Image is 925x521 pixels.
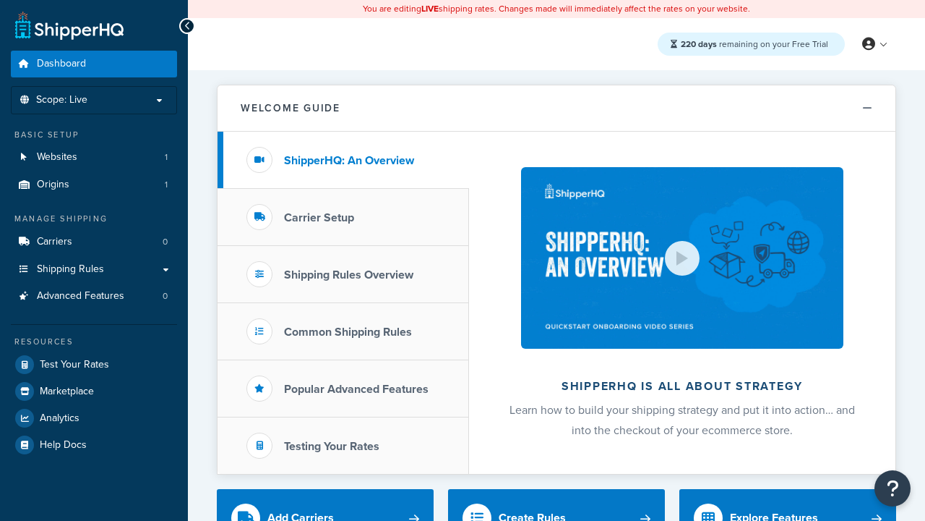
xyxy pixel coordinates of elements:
[507,380,857,393] h2: ShipperHQ is all about strategy
[284,268,413,281] h3: Shipping Rules Overview
[11,144,177,171] li: Websites
[284,326,412,339] h3: Common Shipping Rules
[11,432,177,458] a: Help Docs
[11,229,177,255] a: Carriers0
[11,336,177,348] div: Resources
[11,283,177,310] a: Advanced Features0
[36,94,87,106] span: Scope: Live
[284,440,379,453] h3: Testing Your Rates
[11,171,177,198] a: Origins1
[11,51,177,77] a: Dashboard
[40,412,79,425] span: Analytics
[37,236,72,248] span: Carriers
[11,213,177,225] div: Manage Shipping
[284,383,429,396] h3: Popular Advanced Features
[37,179,69,191] span: Origins
[11,405,177,431] a: Analytics
[40,386,94,398] span: Marketplace
[421,2,439,15] b: LIVE
[163,290,168,302] span: 0
[509,402,855,439] span: Learn how to build your shipping strategy and put it into action… and into the checkout of your e...
[11,378,177,404] a: Marketplace
[165,179,168,191] span: 1
[284,154,414,167] h3: ShipperHQ: An Overview
[874,470,911,507] button: Open Resource Center
[11,283,177,310] li: Advanced Features
[681,38,828,51] span: remaining on your Free Trial
[681,38,717,51] strong: 220 days
[521,167,843,349] img: ShipperHQ is all about strategy
[40,359,109,371] span: Test Your Rates
[11,256,177,283] a: Shipping Rules
[284,211,354,224] h3: Carrier Setup
[37,263,104,276] span: Shipping Rules
[37,290,124,302] span: Advanced Features
[11,171,177,198] li: Origins
[241,103,340,114] h2: Welcome Guide
[40,439,87,452] span: Help Docs
[37,58,86,70] span: Dashboard
[37,151,77,164] span: Websites
[11,144,177,171] a: Websites1
[218,85,895,132] button: Welcome Guide
[11,229,177,255] li: Carriers
[11,352,177,378] a: Test Your Rates
[11,129,177,141] div: Basic Setup
[165,151,168,164] span: 1
[163,236,168,248] span: 0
